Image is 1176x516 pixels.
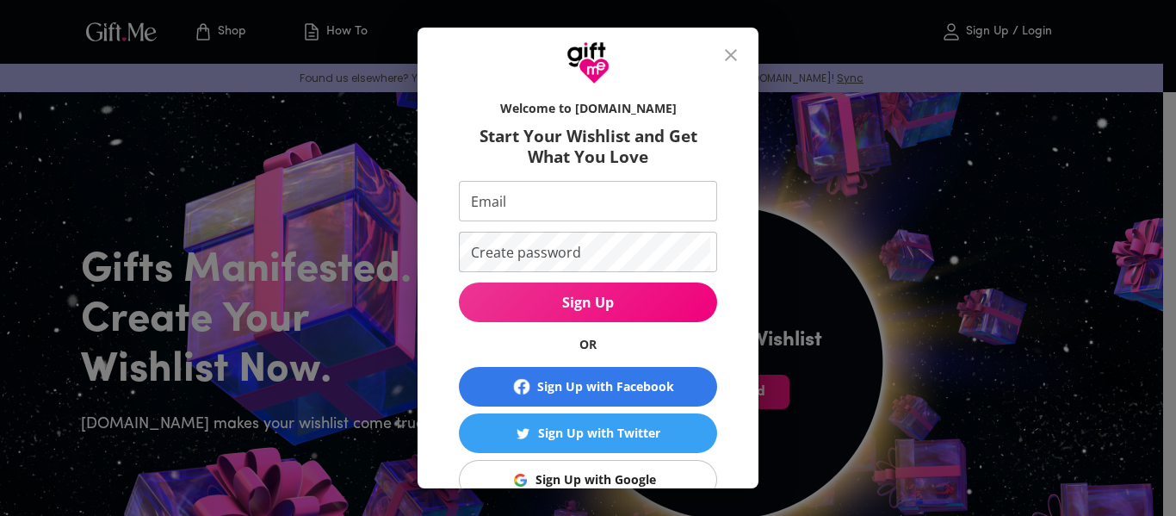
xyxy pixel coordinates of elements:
button: Sign Up with Facebook [459,367,717,407]
img: GiftMe Logo [566,41,610,84]
button: Sign Up with GoogleSign Up with Google [459,460,717,500]
button: Sign Up with TwitterSign Up with Twitter [459,413,717,453]
h6: OR [459,336,717,353]
button: close [710,34,752,76]
span: Sign Up [459,293,717,312]
button: Sign Up [459,283,717,322]
div: Sign Up with Facebook [537,377,674,396]
h6: Start Your Wishlist and Get What You Love [459,126,717,167]
h6: Welcome to [DOMAIN_NAME] [459,100,717,117]
img: Sign Up with Google [514,474,527,487]
div: Sign Up with Google [535,470,656,489]
div: Sign Up with Twitter [538,424,660,443]
img: Sign Up with Twitter [517,427,529,440]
